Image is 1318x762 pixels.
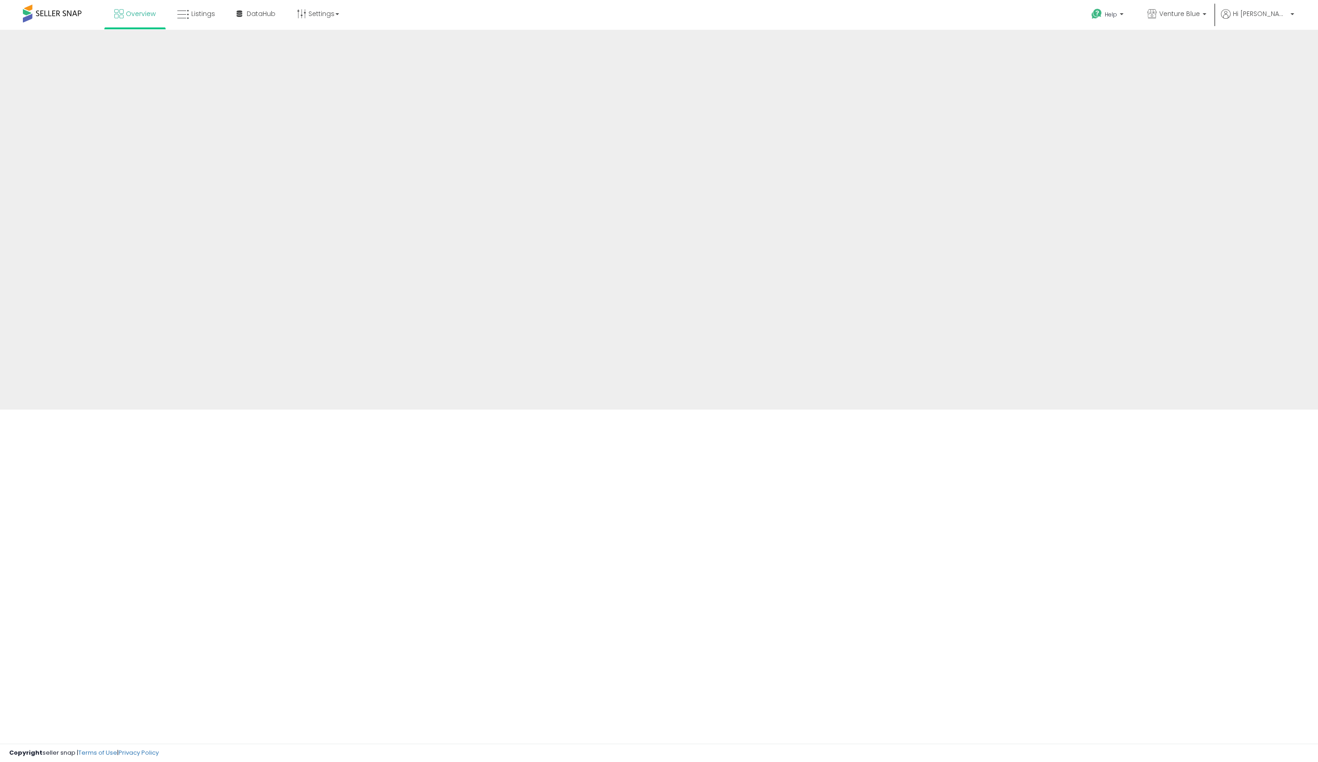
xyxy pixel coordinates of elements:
a: Help [1084,1,1133,30]
a: Hi [PERSON_NAME] [1221,9,1294,30]
span: Venture Blue [1159,9,1200,18]
i: Get Help [1091,8,1102,20]
span: Overview [126,9,156,18]
span: Listings [191,9,215,18]
span: Hi [PERSON_NAME] [1233,9,1288,18]
span: DataHub [247,9,275,18]
span: Help [1105,11,1117,18]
